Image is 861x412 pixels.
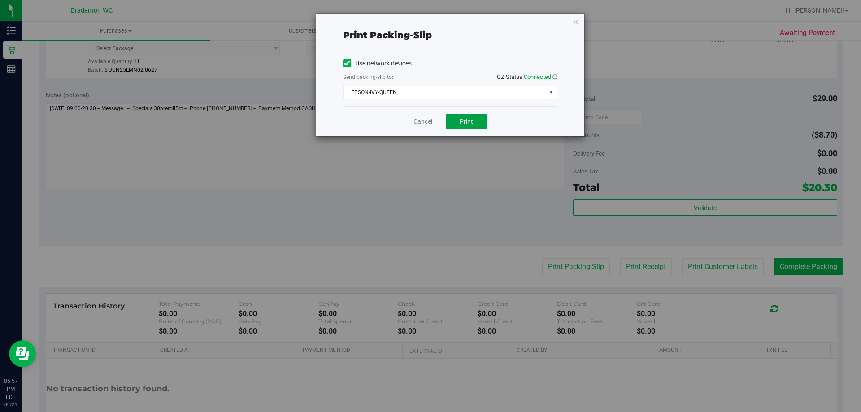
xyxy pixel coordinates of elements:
[446,114,487,129] button: Print
[413,117,432,126] a: Cancel
[343,73,393,81] label: Send packing-slip to:
[343,30,432,40] span: Print packing-slip
[9,340,36,367] iframe: Resource center
[344,86,546,99] span: EPSON-IVY-QUEEN
[460,118,473,125] span: Print
[343,59,412,68] label: Use network devices
[545,86,557,99] span: select
[524,74,551,80] span: Connected
[497,74,557,80] span: QZ Status:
